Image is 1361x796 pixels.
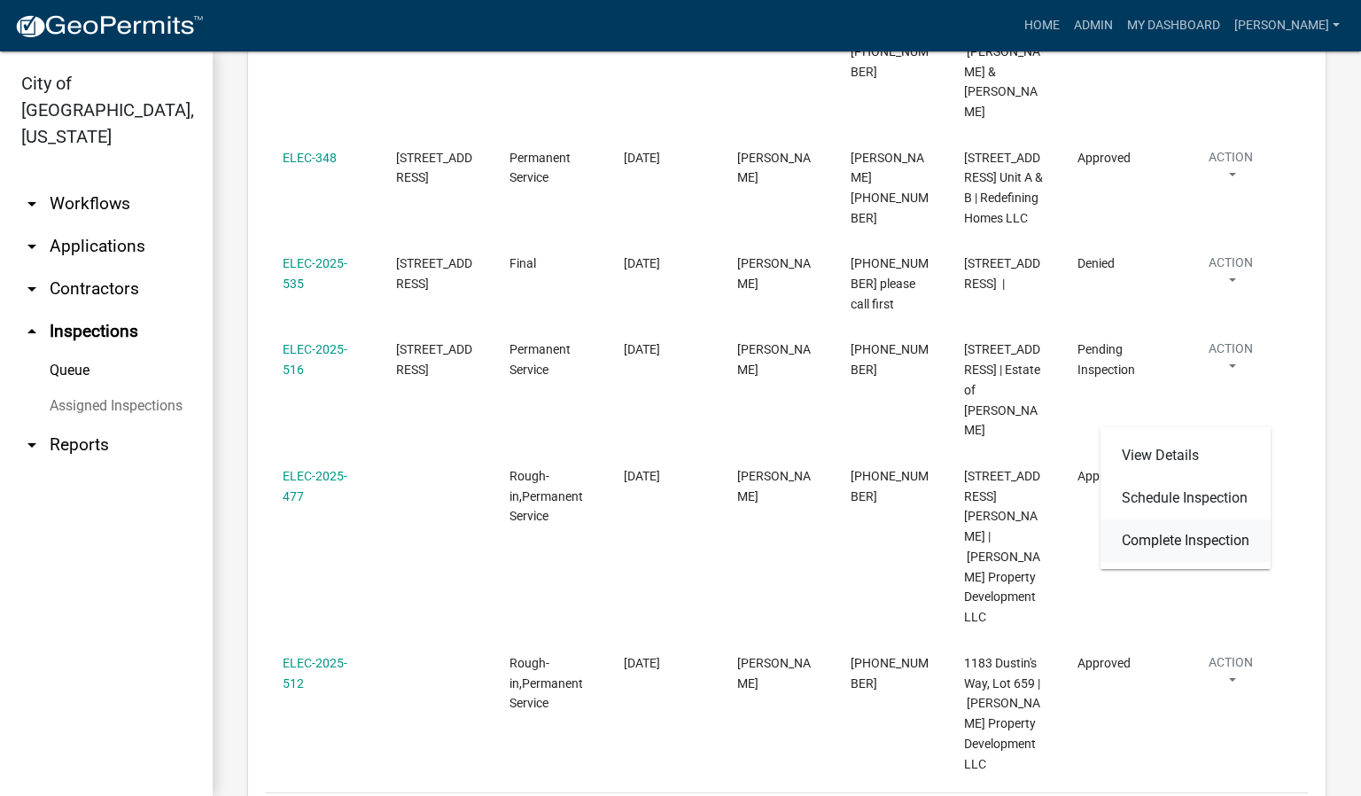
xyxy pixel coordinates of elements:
[1100,519,1271,562] a: Complete Inspection
[1017,9,1067,43] a: Home
[851,4,929,78] span: David Tuttle 502-379-0932
[396,256,472,291] span: 3314 / B RIVERVIEW DRIVE
[964,342,1040,437] span: 1534 PLANK ROAD 1534 Plank Road, Lot 17 | Estate of Mary A Beam
[1077,656,1131,670] span: Approved
[964,469,1040,624] span: 1174 Dustin's Way, Lot 609 | Ellings Property Development LLC
[737,151,811,185] span: CHRIS
[851,469,929,503] span: 502-905-7457
[396,151,472,185] span: 924 CHESTNUT STREET, EAST
[851,151,929,225] span: chris 812-207-7397
[737,656,811,691] span: Cindy Hunton
[964,256,1040,291] span: 3314 / B RIVERVIEW DRIVE |
[1100,427,1271,569] div: Action
[1077,469,1131,483] span: Approved
[737,342,811,377] span: Rick VanGilder
[624,254,704,274] div: [DATE]
[21,321,43,342] i: arrow_drop_up
[1227,9,1347,43] a: [PERSON_NAME]
[283,469,347,503] a: ELEC-2025-477
[851,656,929,691] span: 502-905-7457
[624,339,704,360] div: [DATE]
[509,469,583,524] span: Rough-in,Permanent Service
[283,256,347,291] a: ELEC-2025-535
[1067,9,1120,43] a: Admin
[1077,256,1115,270] span: Denied
[1077,151,1131,165] span: Approved
[624,466,704,487] div: [DATE]
[737,256,811,291] span: David Wooten
[283,656,347,691] a: ELEC-2025-512
[1120,9,1227,43] a: My Dashboard
[509,151,571,185] span: Permanent Service
[1191,148,1271,192] button: Action
[283,342,347,377] a: ELEC-2025-516
[1191,339,1271,384] button: Action
[21,193,43,215] i: arrow_drop_down
[1191,254,1271,298] button: Action
[624,653,704,674] div: [DATE]
[964,151,1043,225] span: 924 CHESTNUT STREET, EAST Duplex Unit A & B | Redefining Homes LLC
[964,656,1040,771] span: 1183 Dustin's Way, Lot 659 | Ellings Property Development LLC
[1077,342,1135,377] span: Pending Inspection
[624,148,704,168] div: [DATE]
[851,256,929,311] span: 5025440419 please call first
[1100,477,1271,519] a: Schedule Inspection
[21,434,43,456] i: arrow_drop_down
[737,469,811,503] span: Cindy Hunton
[283,151,337,165] a: ELEC-348
[396,342,472,377] span: 1534 PLANK ROAD
[509,256,536,270] span: Final
[21,278,43,300] i: arrow_drop_down
[1100,434,1271,477] a: View Details
[1191,653,1271,698] button: Action
[21,236,43,257] i: arrow_drop_down
[509,342,571,377] span: Permanent Service
[851,342,929,377] span: 812-989-3227
[509,656,583,711] span: Rough-in,Permanent Service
